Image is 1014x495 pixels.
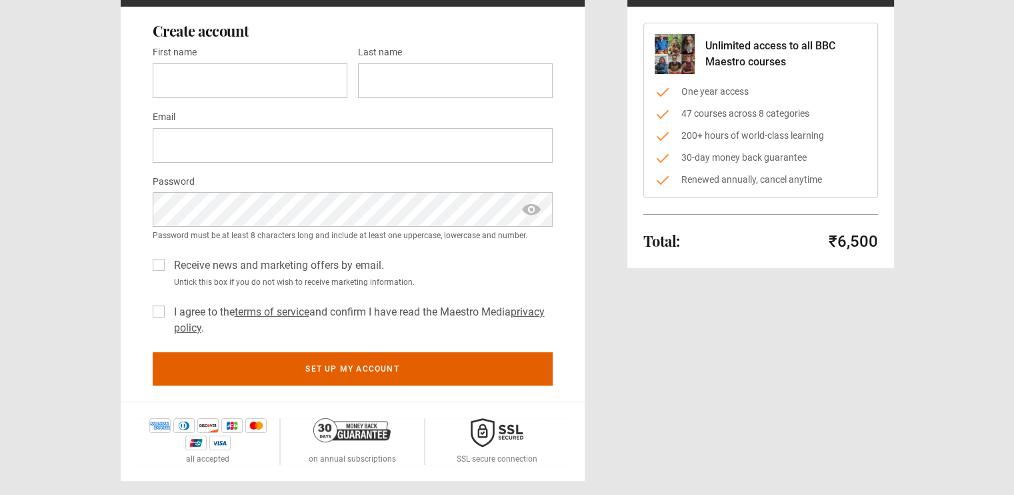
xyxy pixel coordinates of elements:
span: show password [521,192,542,227]
a: privacy policy [174,306,545,334]
button: Set up my account [153,352,553,386]
label: Email [153,109,175,125]
li: 47 courses across 8 categories [655,107,867,121]
p: SSL secure connection [457,453,537,465]
label: I agree to the and confirm I have read the Maestro Media . [169,304,553,336]
li: 200+ hours of world-class learning [655,129,867,143]
img: visa [209,436,231,450]
li: 30-day money back guarantee [655,151,867,165]
h2: Create account [153,23,553,39]
small: Password must be at least 8 characters long and include at least one uppercase, lowercase and num... [153,229,553,241]
li: One year access [655,85,867,99]
label: Password [153,174,195,190]
label: First name [153,45,197,61]
label: Last name [358,45,402,61]
img: jcb [221,418,243,433]
a: terms of service [235,306,309,318]
img: amex [149,418,171,433]
p: all accepted [186,453,229,465]
img: diners [173,418,195,433]
p: ₹6,500 [829,231,878,252]
p: Unlimited access to all BBC Maestro courses [705,38,867,70]
label: Receive news and marketing offers by email. [169,258,384,274]
img: discover [197,418,219,433]
img: unionpay [185,436,207,450]
small: Untick this box if you do not wish to receive marketing information. [169,276,553,288]
p: on annual subscriptions [309,453,396,465]
h2: Total: [643,233,680,249]
li: Renewed annually, cancel anytime [655,173,867,187]
img: 30-day-money-back-guarantee-c866a5dd536ff72a469b.png [313,418,391,442]
img: mastercard [245,418,267,433]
